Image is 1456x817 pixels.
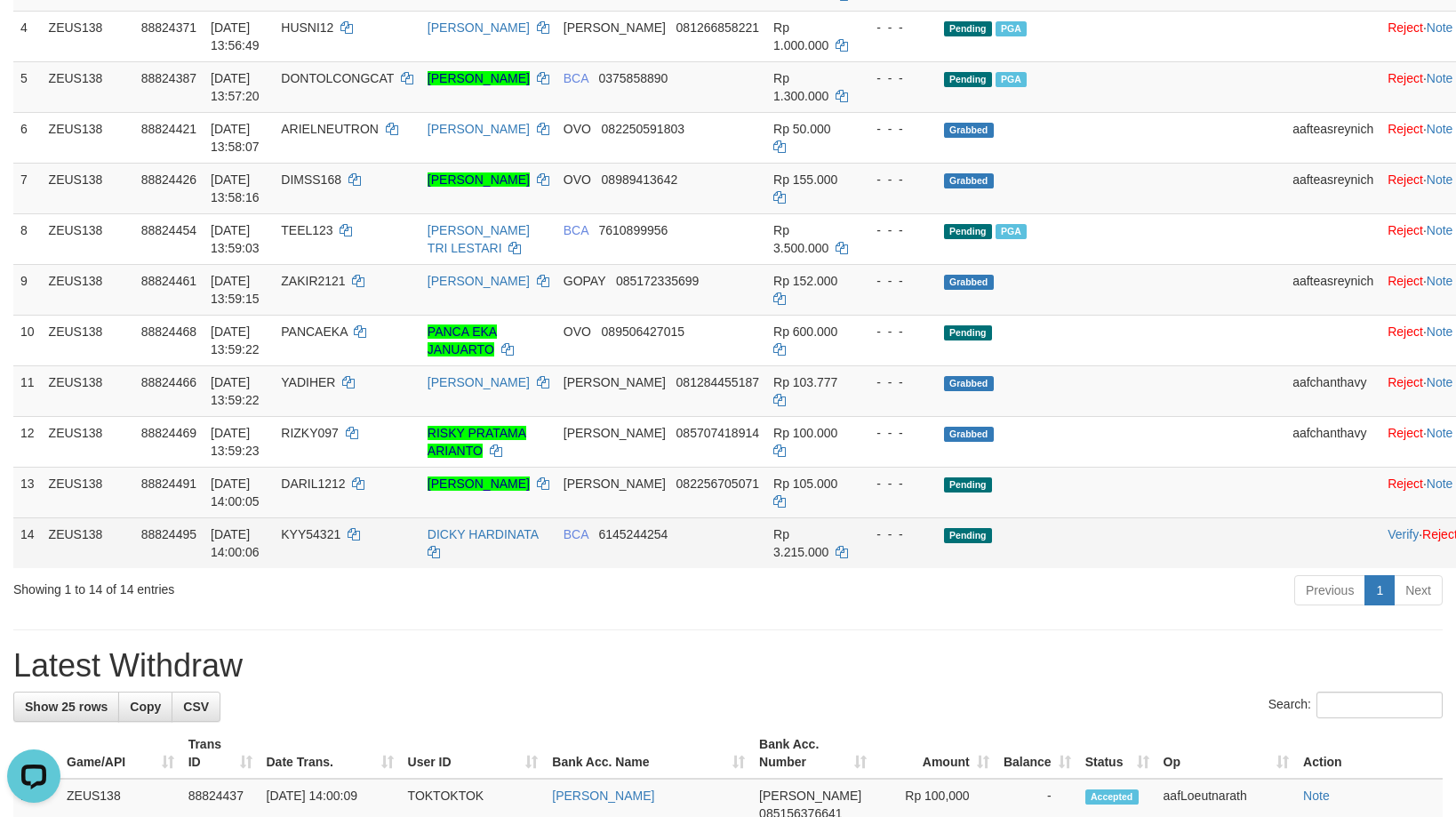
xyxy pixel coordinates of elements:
span: BCA [564,527,588,541]
td: ZEUS138 [42,61,134,112]
a: Note [1427,223,1453,237]
span: Rp 155.000 [773,172,837,187]
a: Reject [1388,324,1423,339]
span: 88824426 [141,172,196,187]
span: Rp 3.500.000 [773,223,828,255]
a: [PERSON_NAME] [428,477,530,491]
span: 88824461 [141,274,196,288]
div: - - - [862,120,930,138]
span: Marked by aafsolysreylen [996,72,1027,87]
span: DARIL1212 [281,477,345,491]
span: Grabbed [944,123,994,138]
span: TEEL123 [281,223,332,237]
a: [PERSON_NAME] [428,172,530,187]
span: DONTOLCONGCAT [281,71,394,85]
div: - - - [862,171,930,188]
span: ZAKIR2121 [281,274,345,288]
span: YADIHER [281,375,335,389]
a: Next [1394,575,1443,605]
td: ZEUS138 [42,517,134,568]
a: Note [1427,477,1453,491]
span: Copy 082250591803 to clipboard [602,122,684,136]
span: Rp 50.000 [773,122,831,136]
span: [PERSON_NAME] [759,789,861,803]
span: [PERSON_NAME] [564,20,666,35]
th: Action [1296,728,1443,779]
span: [DATE] 13:59:15 [211,274,260,306]
a: Show 25 rows [13,692,119,722]
span: Rp 100.000 [773,426,837,440]
span: PANCAEKA [281,324,347,339]
button: Open LiveChat chat widget [7,7,60,60]
td: aafteasreynich [1285,112,1380,163]
span: [DATE] 13:59:03 [211,223,260,255]
td: 12 [13,416,42,467]
a: Reject [1388,274,1423,288]
a: Note [1427,426,1453,440]
label: Search: [1268,692,1443,718]
a: [PERSON_NAME] [552,789,654,803]
a: Note [1427,172,1453,187]
div: - - - [862,373,930,391]
span: Copy 6145244254 to clipboard [598,527,668,541]
th: ID: activate to sort column descending [13,728,60,779]
span: Copy 7610899956 to clipboard [598,223,668,237]
th: Op: activate to sort column ascending [1156,728,1297,779]
span: Grabbed [944,376,994,391]
span: Grabbed [944,275,994,290]
span: BCA [564,223,588,237]
span: 88824454 [141,223,196,237]
a: Note [1427,122,1453,136]
span: [DATE] 14:00:05 [211,477,260,509]
a: Note [1427,375,1453,389]
span: Show 25 rows [25,700,108,714]
a: CSV [172,692,220,722]
a: Copy [118,692,172,722]
td: 11 [13,365,42,416]
th: Amount: activate to sort column ascending [874,728,996,779]
span: Marked by aafsolysreylen [996,224,1027,239]
span: Pending [944,477,992,493]
span: Copy 081284455187 to clipboard [676,375,759,389]
span: 88824469 [141,426,196,440]
td: aafchanthavy [1285,365,1380,416]
span: Grabbed [944,173,994,188]
span: [DATE] 13:56:49 [211,20,260,52]
a: Reject [1388,20,1423,35]
span: 88824421 [141,122,196,136]
td: ZEUS138 [42,213,134,264]
a: Reject [1388,122,1423,136]
span: Copy 08989413642 to clipboard [602,172,678,187]
td: ZEUS138 [42,264,134,315]
span: DIMSS168 [281,172,341,187]
th: Trans ID: activate to sort column ascending [181,728,260,779]
td: 7 [13,163,42,213]
span: 88824491 [141,477,196,491]
a: [PERSON_NAME] [428,71,530,85]
th: Game/API: activate to sort column ascending [60,728,181,779]
span: Pending [944,528,992,543]
span: [PERSON_NAME] [564,426,666,440]
a: Verify [1388,527,1419,541]
span: OVO [564,122,591,136]
th: Date Trans.: activate to sort column ascending [260,728,401,779]
span: Rp 105.000 [773,477,837,491]
td: 5 [13,61,42,112]
th: Status: activate to sort column ascending [1078,728,1156,779]
span: 88824371 [141,20,196,35]
a: PANCA EKA JANUARTO [428,324,497,356]
span: Pending [944,325,992,340]
span: Marked by aafpengsreynich [996,21,1027,36]
a: Note [1427,324,1453,339]
td: ZEUS138 [42,467,134,517]
a: Reject [1388,223,1423,237]
td: 8 [13,213,42,264]
span: ARIELNEUTRON [281,122,379,136]
span: OVO [564,324,591,339]
span: Pending [944,21,992,36]
span: [DATE] 13:58:16 [211,172,260,204]
td: ZEUS138 [42,416,134,467]
span: Copy 081266858221 to clipboard [676,20,759,35]
td: ZEUS138 [42,315,134,365]
span: 88824466 [141,375,196,389]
